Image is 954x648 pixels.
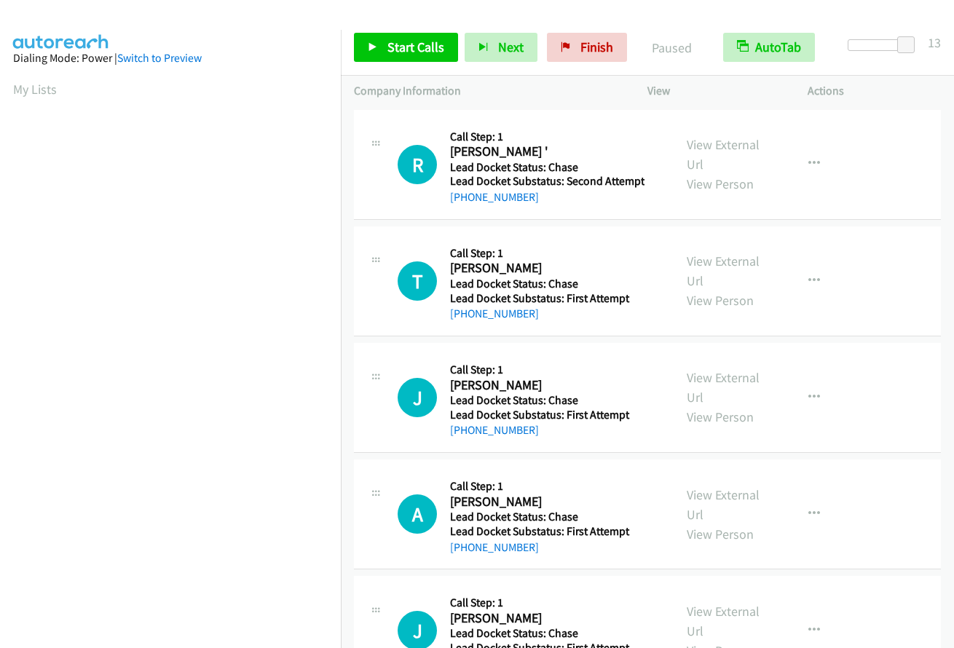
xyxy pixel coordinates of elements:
h1: A [398,494,437,534]
p: Company Information [354,82,621,100]
span: Finish [580,39,613,55]
a: View External Url [687,603,760,639]
a: Start Calls [354,33,458,62]
iframe: Resource Center [912,266,954,382]
h5: Lead Docket Status: Chase [450,160,644,175]
div: 13 [928,33,941,52]
h2: [PERSON_NAME] [450,494,640,510]
h5: Call Step: 1 [450,479,640,494]
h5: Lead Docket Status: Chase [450,510,640,524]
button: AutoTab [723,33,815,62]
a: View External Url [687,486,760,523]
a: [PHONE_NUMBER] [450,540,539,554]
button: Next [465,33,537,62]
h2: [PERSON_NAME] [450,610,640,627]
div: Dialing Mode: Power | [13,50,328,67]
h5: Call Step: 1 [450,363,640,377]
h5: Lead Docket Status: Chase [450,277,640,291]
h5: Lead Docket Substatus: First Attempt [450,291,640,306]
a: Switch to Preview [117,51,202,65]
a: Finish [547,33,627,62]
a: View External Url [687,369,760,406]
h1: J [398,378,437,417]
a: [PHONE_NUMBER] [450,423,539,437]
a: View Person [687,408,754,425]
h5: Lead Docket Status: Chase [450,393,640,408]
a: View Person [687,526,754,542]
h1: R [398,145,437,184]
span: Start Calls [387,39,444,55]
p: Paused [647,38,697,58]
h2: [PERSON_NAME] [450,377,640,394]
a: [PHONE_NUMBER] [450,190,539,204]
a: [PHONE_NUMBER] [450,307,539,320]
h2: [PERSON_NAME] ' [450,143,640,160]
h5: Call Step: 1 [450,130,644,144]
h1: T [398,261,437,301]
p: Actions [808,82,942,100]
h5: Lead Docket Substatus: Second Attempt [450,174,644,189]
h2: [PERSON_NAME] [450,260,640,277]
a: View External Url [687,253,760,289]
h5: Lead Docket Substatus: First Attempt [450,408,640,422]
h5: Lead Docket Substatus: First Attempt [450,524,640,539]
h5: Call Step: 1 [450,246,640,261]
h5: Call Step: 1 [450,596,640,610]
a: View External Url [687,136,760,173]
h5: Lead Docket Status: Chase [450,626,640,641]
p: View [647,82,781,100]
a: View Person [687,292,754,309]
a: View Person [687,175,754,192]
a: My Lists [13,81,57,98]
span: Next [498,39,524,55]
